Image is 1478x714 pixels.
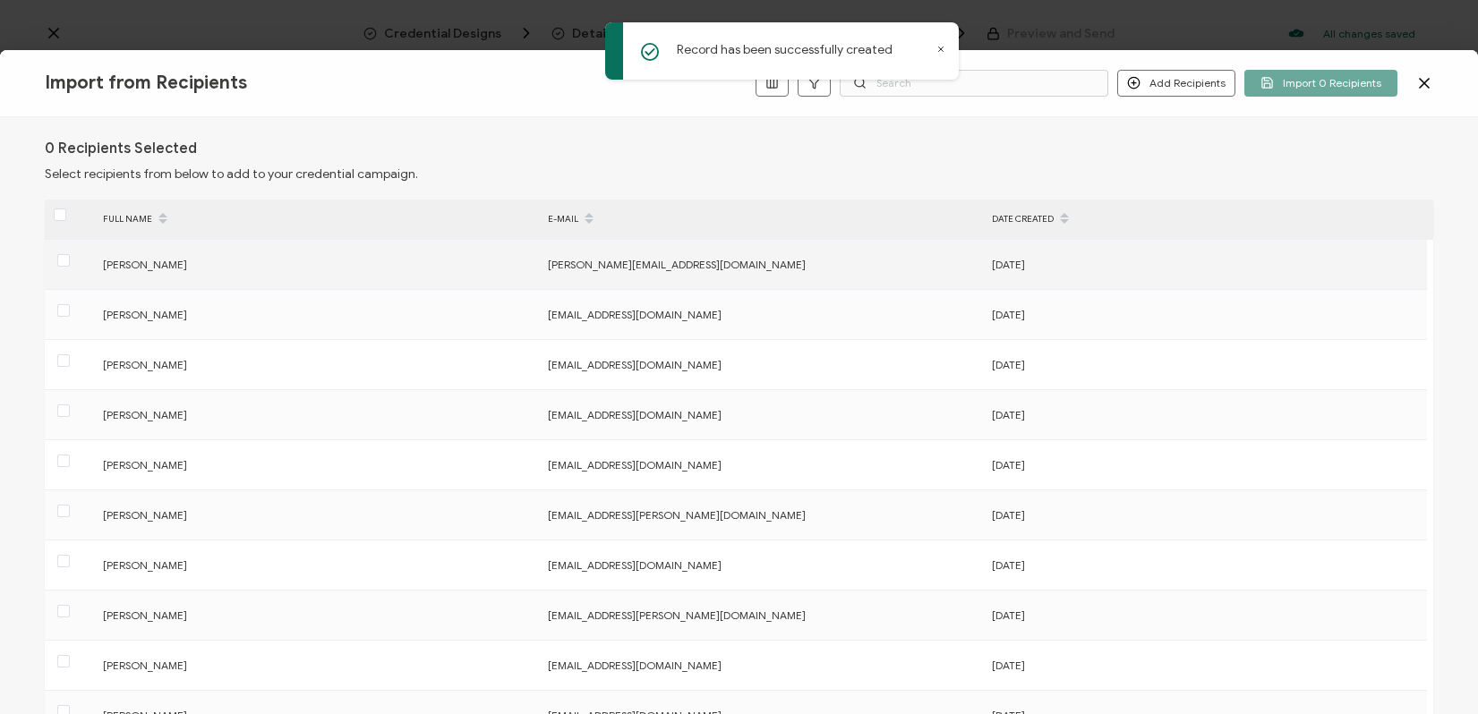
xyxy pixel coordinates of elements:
p: Record has been successfully created [677,40,893,59]
span: [DATE] [992,258,1025,271]
span: [PERSON_NAME] [103,258,187,271]
span: [EMAIL_ADDRESS][DOMAIN_NAME] [548,358,722,371]
span: [DATE] [992,608,1025,622]
span: [EMAIL_ADDRESS][PERSON_NAME][DOMAIN_NAME] [548,508,806,522]
span: [DATE] [992,508,1025,522]
h1: 0 Recipients Selected [45,140,197,157]
span: [DATE] [992,408,1025,421]
button: Import 0 Recipients [1244,70,1397,97]
div: FULL NAME [94,204,539,234]
span: [PERSON_NAME] [103,358,187,371]
span: [DATE] [992,558,1025,572]
span: Import from Recipients [45,72,247,94]
span: [EMAIL_ADDRESS][PERSON_NAME][DOMAIN_NAME] [548,608,806,622]
span: [DATE] [992,458,1025,472]
span: [EMAIL_ADDRESS][DOMAIN_NAME] [548,558,722,572]
div: E-MAIL [539,204,983,234]
div: DATE CREATED [983,204,1427,234]
span: Import 0 Recipients [1260,76,1381,89]
iframe: Chat Widget [1388,628,1478,714]
span: [EMAIL_ADDRESS][DOMAIN_NAME] [548,408,722,421]
span: [PERSON_NAME] [103,659,187,672]
span: Select recipients from below to add to your credential campaign. [45,166,418,182]
span: [DATE] [992,358,1025,371]
span: [DATE] [992,308,1025,321]
span: [PERSON_NAME] [103,308,187,321]
span: [PERSON_NAME] [103,458,187,472]
span: [EMAIL_ADDRESS][DOMAIN_NAME] [548,458,722,472]
span: [EMAIL_ADDRESS][DOMAIN_NAME] [548,659,722,672]
span: [PERSON_NAME] [103,408,187,421]
button: Add Recipients [1117,70,1235,97]
span: [PERSON_NAME] [103,608,187,622]
input: Search [840,70,1108,97]
span: [EMAIL_ADDRESS][DOMAIN_NAME] [548,308,722,321]
span: [PERSON_NAME] [103,558,187,572]
span: [DATE] [992,659,1025,672]
span: [PERSON_NAME][EMAIL_ADDRESS][DOMAIN_NAME] [548,258,806,271]
span: [PERSON_NAME] [103,508,187,522]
